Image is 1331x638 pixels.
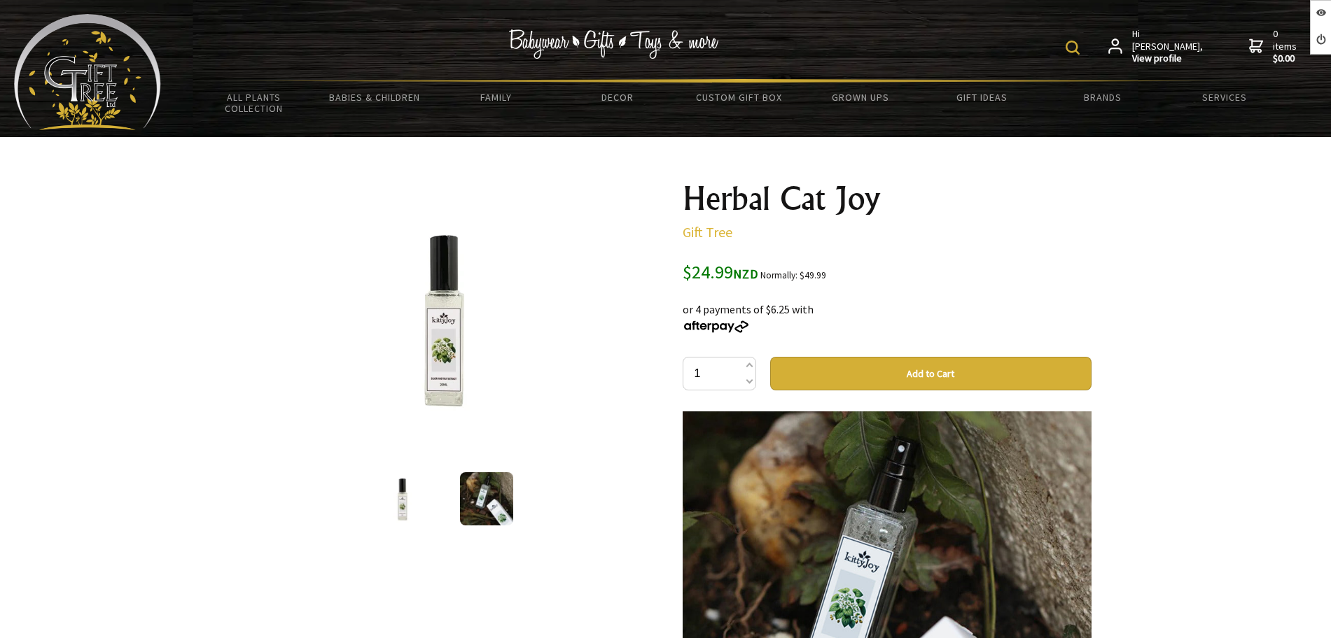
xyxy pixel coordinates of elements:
[460,472,513,525] img: Herbal Cat Joy
[1164,83,1285,112] a: Services
[14,14,161,130] img: Babyware - Gifts - Toys and more...
[1132,52,1204,65] strong: View profile
[921,83,1042,112] a: Gift Ideas
[683,260,758,283] span: $24.99
[678,83,800,112] a: Custom Gift Box
[1043,83,1164,112] a: Brands
[733,266,758,282] span: NZD
[1273,27,1299,65] span: 0 items
[508,29,718,59] img: Babywear - Gifts - Toys & more
[800,83,921,112] a: Grown Ups
[1066,41,1080,55] img: product search
[1108,28,1204,65] a: Hi [PERSON_NAME],View profile
[376,472,429,525] img: Herbal Cat Joy
[760,269,826,281] small: Normally: $49.99
[683,320,750,333] img: Afterpay
[683,284,1092,334] div: or 4 payments of $6.25 with
[1273,52,1299,65] strong: $0.00
[683,182,1092,215] h1: Herbal Cat Joy
[1249,28,1299,65] a: 0 items$0.00
[314,83,435,112] a: Babies & Children
[335,209,554,427] img: Herbal Cat Joy
[770,357,1092,390] button: Add to Cart
[435,83,557,112] a: Family
[1132,28,1204,65] span: Hi [PERSON_NAME],
[557,83,678,112] a: Decor
[193,83,314,123] a: All Plants Collection
[683,223,732,241] a: Gift Tree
